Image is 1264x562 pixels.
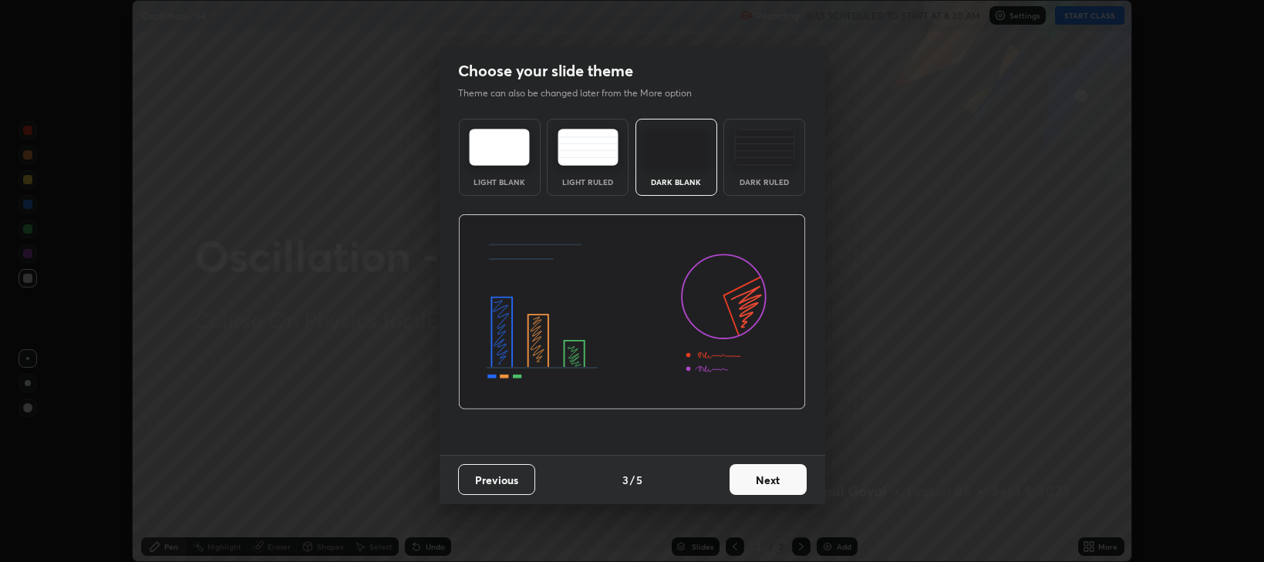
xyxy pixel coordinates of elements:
[469,129,530,166] img: lightTheme.e5ed3b09.svg
[636,472,642,488] h4: 5
[645,178,707,186] div: Dark Blank
[458,61,633,81] h2: Choose your slide theme
[558,129,619,166] img: lightRuledTheme.5fabf969.svg
[458,86,708,100] p: Theme can also be changed later from the More option
[622,472,629,488] h4: 3
[730,464,807,495] button: Next
[469,178,531,186] div: Light Blank
[734,129,795,166] img: darkRuledTheme.de295e13.svg
[645,129,706,166] img: darkTheme.f0cc69e5.svg
[557,178,619,186] div: Light Ruled
[733,178,795,186] div: Dark Ruled
[630,472,635,488] h4: /
[458,464,535,495] button: Previous
[458,214,806,410] img: darkThemeBanner.d06ce4a2.svg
